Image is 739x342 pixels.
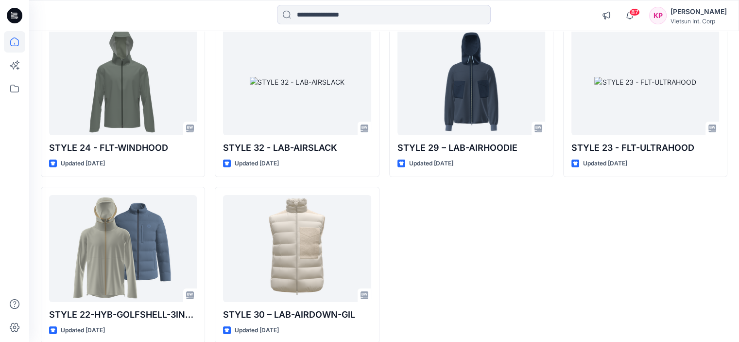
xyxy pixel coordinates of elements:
div: KP [649,7,667,24]
a: STYLE 22-HYB-GOLFSHELL-3IN1-OUTSIDE [49,195,197,302]
a: STYLE 29 – LAB-AIRHOODIE [397,28,545,135]
a: STYLE 30 – LAB-AIRDOWN-GIL [223,195,371,302]
p: STYLE 24 - FLT-WINDHOOD [49,141,197,155]
p: Updated [DATE] [235,325,279,336]
p: STYLE 30 – LAB-AIRDOWN-GIL [223,308,371,322]
div: [PERSON_NAME] [670,6,727,18]
p: STYLE 23 - FLT-ULTRAHOOD [571,141,719,155]
p: Updated [DATE] [235,159,279,169]
p: STYLE 29 – LAB-AIRHOODIE [397,141,545,155]
div: Vietsun Int. Corp [670,18,727,25]
a: STYLE 24 - FLT-WINDHOOD [49,28,197,135]
p: Updated [DATE] [409,159,453,169]
a: STYLE 32 - LAB-AIRSLACK [223,28,371,135]
p: Updated [DATE] [61,159,105,169]
p: STYLE 32 - LAB-AIRSLACK [223,141,371,155]
a: STYLE 23 - FLT-ULTRAHOOD [571,28,719,135]
span: 87 [629,8,640,16]
p: STYLE 22-HYB-GOLFSHELL-3IN1-OUTSIDE [49,308,197,322]
p: Updated [DATE] [61,325,105,336]
p: Updated [DATE] [583,159,627,169]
